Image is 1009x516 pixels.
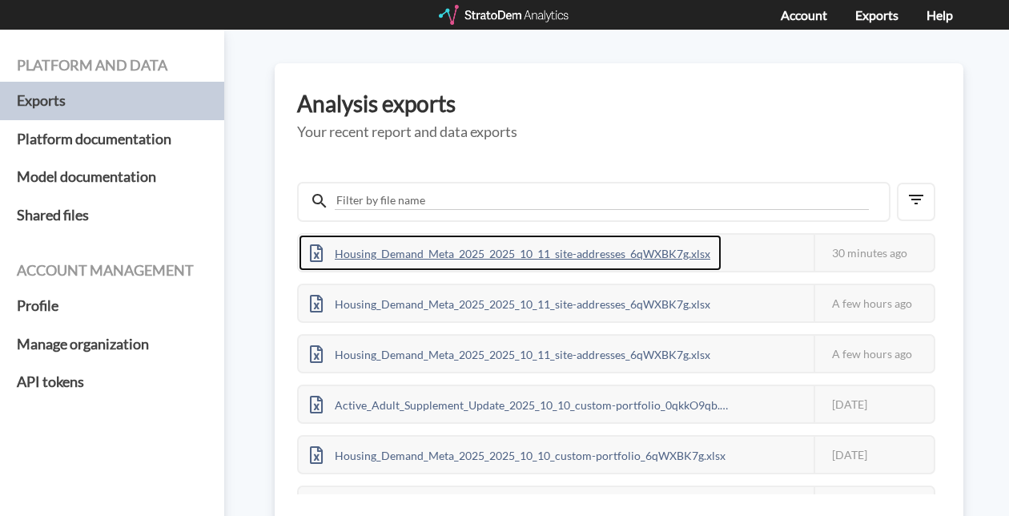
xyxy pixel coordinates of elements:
[855,7,898,22] a: Exports
[299,437,737,473] div: Housing_Demand_Meta_2025_2025_10_10_custom-portfolio_6qWXBK7g.xlsx
[335,191,869,210] input: Filter by file name
[17,325,207,364] a: Manage organization
[781,7,827,22] a: Account
[299,235,722,271] div: Housing_Demand_Meta_2025_2025_10_11_site-addresses_6qWXBK7g.xlsx
[299,244,722,258] a: Housing_Demand_Meta_2025_2025_10_11_site-addresses_6qWXBK7g.xlsx
[299,285,722,321] div: Housing_Demand_Meta_2025_2025_10_11_site-addresses_6qWXBK7g.xlsx
[17,263,207,279] h4: Account management
[299,295,722,308] a: Housing_Demand_Meta_2025_2025_10_11_site-addresses_6qWXBK7g.xlsx
[17,196,207,235] a: Shared files
[299,446,737,460] a: Housing_Demand_Meta_2025_2025_10_10_custom-portfolio_6qWXBK7g.xlsx
[17,158,207,196] a: Model documentation
[299,345,722,359] a: Housing_Demand_Meta_2025_2025_10_11_site-addresses_6qWXBK7g.xlsx
[927,7,953,22] a: Help
[814,336,934,372] div: A few hours ago
[814,437,934,473] div: [DATE]
[17,82,207,120] a: Exports
[299,336,722,372] div: Housing_Demand_Meta_2025_2025_10_11_site-addresses_6qWXBK7g.xlsx
[814,285,934,321] div: A few hours ago
[17,120,207,159] a: Platform documentation
[297,91,941,116] h3: Analysis exports
[299,386,743,422] div: Active_Adult_Supplement_Update_2025_10_10_custom-portfolio_0qkkO9qb.xlsx
[17,58,207,74] h4: Platform and data
[17,287,207,325] a: Profile
[814,386,934,422] div: [DATE]
[17,363,207,401] a: API tokens
[299,396,743,409] a: Active_Adult_Supplement_Update_2025_10_10_custom-portfolio_0qkkO9qb.xlsx
[814,235,934,271] div: 30 minutes ago
[297,124,941,140] h5: Your recent report and data exports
